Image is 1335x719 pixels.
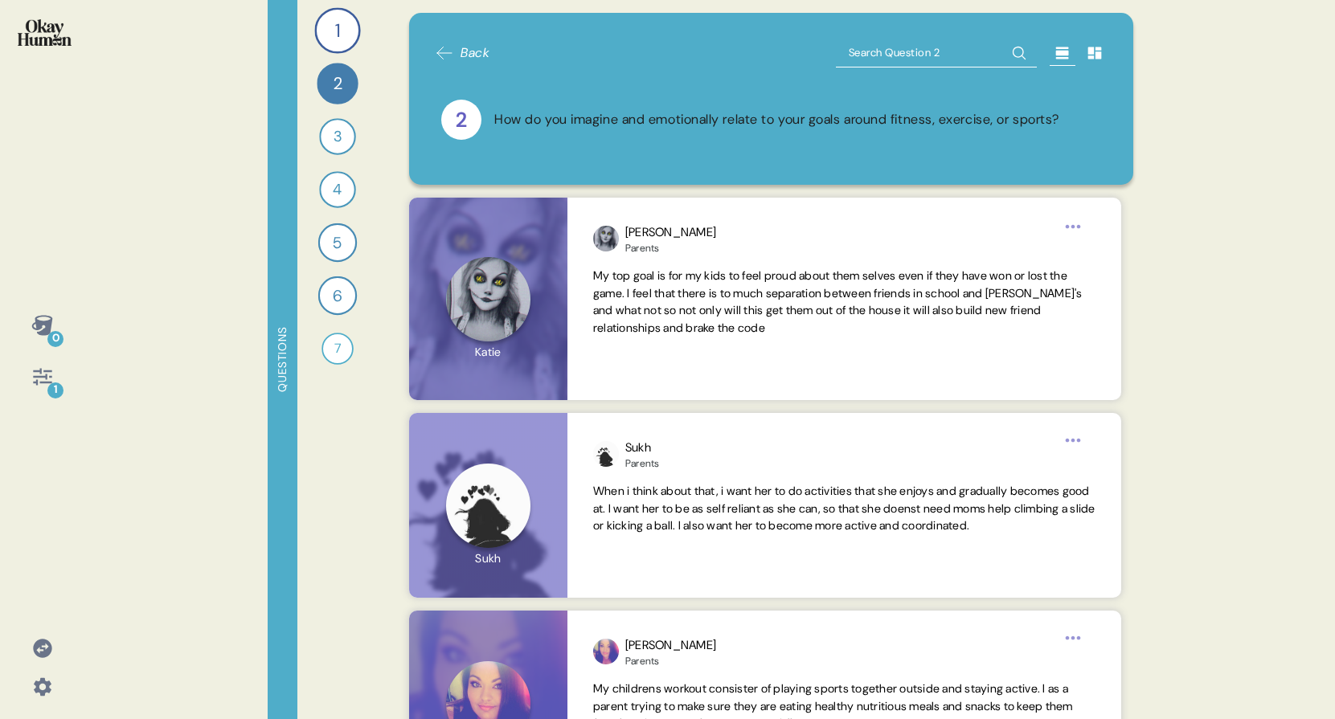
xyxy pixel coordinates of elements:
[759,646,772,662] span: via
[18,19,72,46] img: okayhuman.3b1b6348.png
[317,276,356,315] div: 6
[317,223,356,262] div: 5
[759,233,772,249] span: via
[625,655,716,668] div: Parents
[593,484,1095,533] span: When i think about that, i want her to do activities that she enjoys and gradually becomes good a...
[494,110,1059,130] div: How do you imagine and emotionally relate to your goals around fitness, exercise, or sports?
[47,331,63,347] div: 0
[836,39,1037,67] input: Search Question 2
[317,63,358,104] div: 2
[319,171,355,207] div: 4
[596,551,1092,569] input: Start typing to add/create buckets
[593,441,619,467] img: profilepic_31124872003824692.jpg
[702,448,715,464] span: via
[593,268,1083,335] span: My top goal is for my kids to feel proud about them selves even if they have won or lost the game...
[726,233,756,249] time: [DATE]
[321,333,354,365] div: 7
[625,242,716,255] div: Parents
[625,457,660,470] div: Parents
[314,7,360,53] div: 1
[596,353,1092,371] input: Start typing to add/create buckets
[461,43,489,63] span: Back
[593,639,619,664] img: profilepic_23873264802347986.jpg
[625,636,716,655] div: [PERSON_NAME]
[47,382,63,398] div: 1
[670,448,699,464] time: [DATE]
[625,223,716,242] div: [PERSON_NAME]
[319,118,355,154] div: 3
[625,439,660,457] div: Sukh
[441,100,481,140] div: 2
[726,646,756,662] time: [DATE]
[593,226,619,251] img: profilepic_24350950197902389.jpg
